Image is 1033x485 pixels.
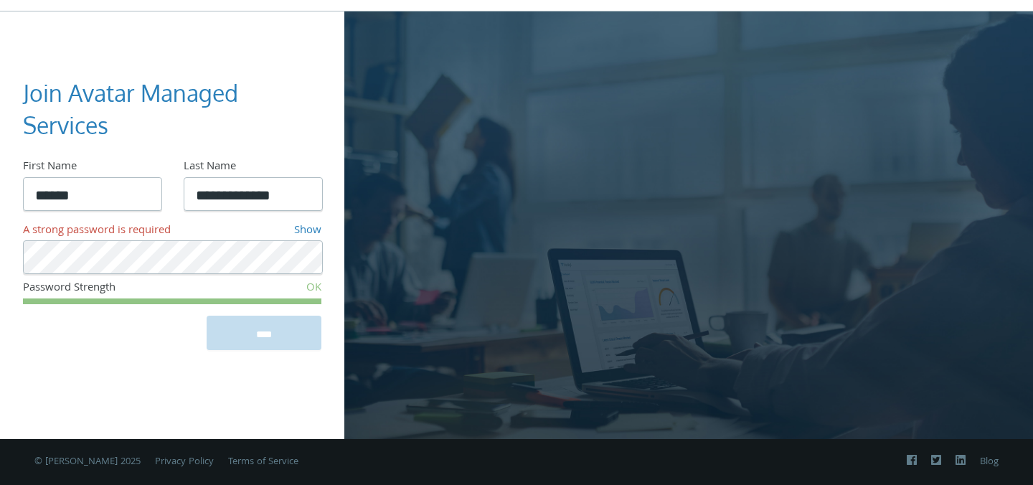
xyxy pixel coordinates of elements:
[980,454,999,470] a: Blog
[34,454,141,470] span: © [PERSON_NAME] 2025
[184,159,321,177] div: Last Name
[222,280,321,298] div: OK
[23,77,310,142] h3: Join Avatar Managed Services
[294,222,321,240] a: Show
[155,454,214,470] a: Privacy Policy
[23,159,161,177] div: First Name
[23,280,222,298] div: Password Strength
[228,454,298,470] a: Terms of Service
[23,222,210,241] div: A strong password is required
